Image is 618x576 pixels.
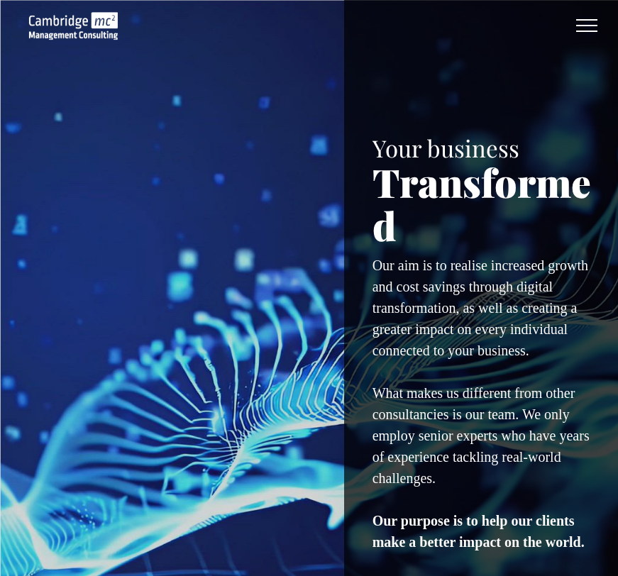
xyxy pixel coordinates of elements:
[373,155,591,251] span: Transformed
[373,513,585,550] strong: Our purpose is to help our clients make a better impact on the world.
[373,132,519,163] span: Your business
[373,385,590,486] span: What makes us different from other consultancies is our team. We only employ senior experts who h...
[29,12,118,40] img: Cambridge Management Logo
[568,7,605,44] button: menu
[373,257,588,358] span: Our aim is to realise increased growth and cost savings through digital transformation, as well a...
